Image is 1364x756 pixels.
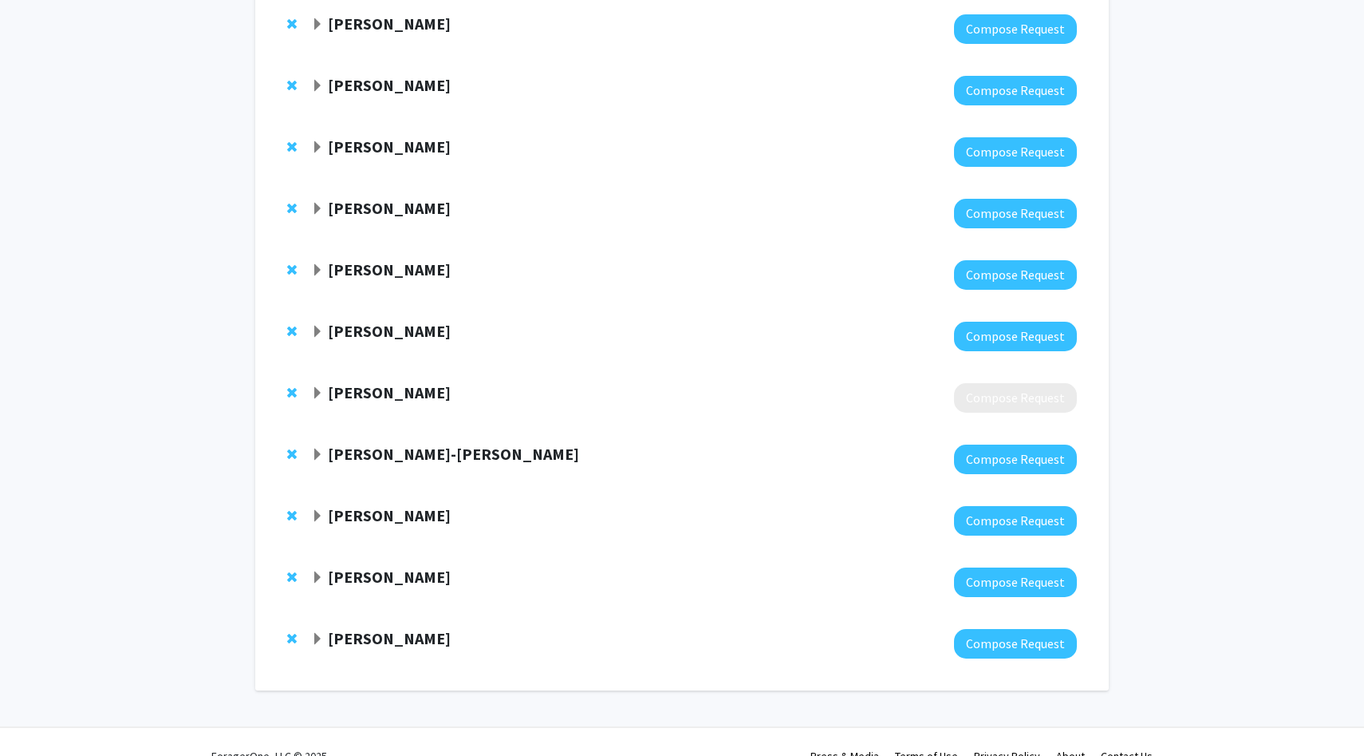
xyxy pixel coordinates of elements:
span: Expand Utthara Nayar Bookmark [311,633,324,646]
span: Remove Carlos Romo from bookmarks [287,509,297,522]
span: Remove Gretchen Alicea-Rebecca from bookmarks [287,448,297,461]
span: Expand Rachel Cane Bookmark [311,80,324,93]
strong: [PERSON_NAME] [328,75,451,95]
span: Expand Jeffrey Tornheim Bookmark [311,141,324,154]
button: Compose Request to Jeffrey Tornheim [954,137,1077,167]
span: Expand Aniket Sidhaye Bookmark [311,264,324,277]
strong: [PERSON_NAME] [328,14,451,34]
span: Remove Lauren Jansson from bookmarks [287,325,297,338]
button: Compose Request to Aniket Sidhaye [954,260,1077,290]
button: Compose Request to Rachel Cane [954,76,1077,105]
span: Expand Raj Mukherjee Bookmark [311,572,324,584]
span: Remove Jeffrey Tornheim from bookmarks [287,141,297,153]
span: Remove Joann Bodurtha from bookmarks [287,202,297,215]
strong: [PERSON_NAME] [328,259,451,279]
strong: [PERSON_NAME] [328,628,451,648]
strong: [PERSON_NAME] [328,505,451,525]
span: Remove Rachel Cane from bookmarks [287,79,297,92]
strong: [PERSON_NAME] [328,321,451,341]
span: Remove Aniket Sidhaye from bookmarks [287,263,297,276]
span: Remove Raj Mukherjee from bookmarks [287,571,297,584]
span: Expand Lauren Jansson Bookmark [311,326,324,338]
button: Compose Request to Leticia Ryan [954,14,1077,44]
span: Expand Carlos Romo Bookmark [311,510,324,523]
strong: [PERSON_NAME] [328,567,451,587]
strong: [PERSON_NAME] [328,198,451,218]
span: Expand Joann Bodurtha Bookmark [311,203,324,216]
span: Remove Utthara Nayar from bookmarks [287,632,297,645]
button: Compose Request to Utthara Nayar [954,629,1077,659]
span: Expand Gretchen Alicea-Rebecca Bookmark [311,449,324,461]
button: Compose Request to Raj Mukherjee [954,568,1077,597]
strong: [PERSON_NAME]-[PERSON_NAME] [328,444,579,464]
button: Compose Request to Lauren Jansson [954,322,1077,351]
span: Remove Leticia Ryan from bookmarks [287,18,297,30]
button: Compose Request to Joann Bodurtha [954,199,1077,228]
span: Expand Leticia Ryan Bookmark [311,18,324,31]
span: Remove Mary Wroblewski from bookmarks [287,386,297,399]
span: Expand Mary Wroblewski Bookmark [311,387,324,400]
button: Compose Request to Carlos Romo [954,506,1077,536]
button: Compose Request to Gretchen Alicea-Rebecca [954,445,1077,474]
strong: [PERSON_NAME] [328,382,451,402]
button: Compose Request to Mary Wroblewski [954,383,1077,413]
strong: [PERSON_NAME] [328,137,451,156]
